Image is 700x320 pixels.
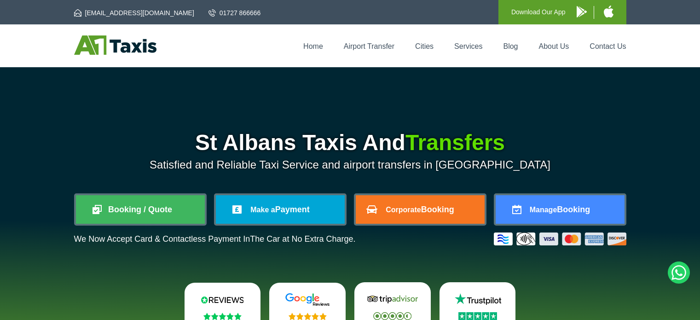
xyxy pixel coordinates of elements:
[74,234,356,244] p: We Now Accept Card & Contactless Payment In
[344,42,394,50] a: Airport Transfer
[373,312,411,320] img: Stars
[415,42,434,50] a: Cities
[530,206,557,214] span: Manage
[280,293,335,307] img: Google
[74,132,626,154] h1: St Albans Taxis And
[454,42,482,50] a: Services
[386,206,421,214] span: Corporate
[195,293,250,307] img: Reviews.io
[365,292,420,306] img: Tripadvisor
[503,42,518,50] a: Blog
[356,195,485,224] a: CorporateBooking
[74,35,156,55] img: A1 Taxis St Albans LTD
[539,42,569,50] a: About Us
[405,130,505,155] span: Transfers
[458,312,497,320] img: Stars
[511,6,566,18] p: Download Our App
[250,234,355,244] span: The Car at No Extra Charge.
[496,195,625,224] a: ManageBooking
[604,6,613,17] img: A1 Taxis iPhone App
[303,42,323,50] a: Home
[289,313,327,320] img: Stars
[577,6,587,17] img: A1 Taxis Android App
[203,313,242,320] img: Stars
[250,206,275,214] span: Make a
[74,158,626,171] p: Satisfied and Reliable Taxi Service and airport transfers in [GEOGRAPHIC_DATA]
[76,195,205,224] a: Booking / Quote
[590,42,626,50] a: Contact Us
[74,8,194,17] a: [EMAIL_ADDRESS][DOMAIN_NAME]
[216,195,345,224] a: Make aPayment
[208,8,261,17] a: 01727 866666
[450,292,505,306] img: Trustpilot
[494,233,626,245] img: Credit And Debit Cards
